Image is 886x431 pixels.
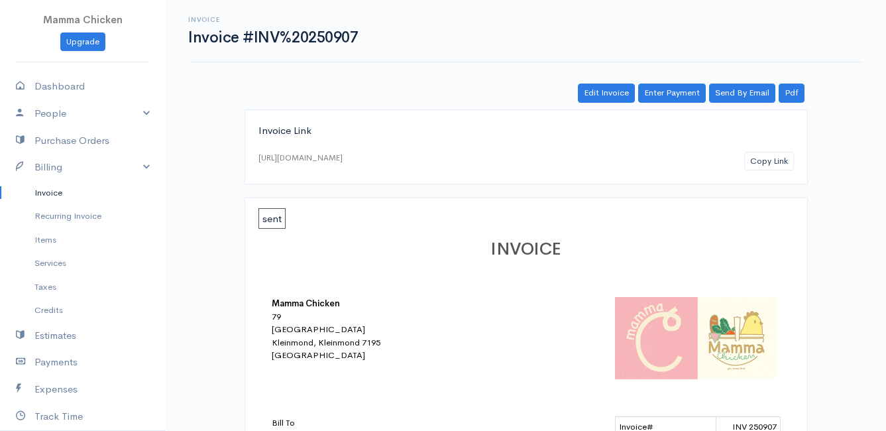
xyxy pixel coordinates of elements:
[60,32,105,52] a: Upgrade
[578,84,635,103] a: Edit Invoice
[43,13,123,26] span: Mamma Chicken
[188,16,358,23] h6: Invoice
[615,297,781,379] img: logo-42320.png
[272,416,504,430] p: Bill To
[258,123,794,139] div: Invoice Link
[779,84,804,103] a: Pdf
[638,84,706,103] a: Enter Payment
[272,240,781,259] h1: INVOICE
[272,298,340,309] b: Mamma Chicken
[188,29,358,46] h1: Invoice #INV%20250907
[272,310,504,362] div: 79 [GEOGRAPHIC_DATA] Kleinmond, Kleinmond 7195 [GEOGRAPHIC_DATA]
[709,84,775,103] a: Send By Email
[258,208,286,229] span: sent
[744,152,794,171] button: Copy Link
[258,152,343,164] div: [URL][DOMAIN_NAME]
